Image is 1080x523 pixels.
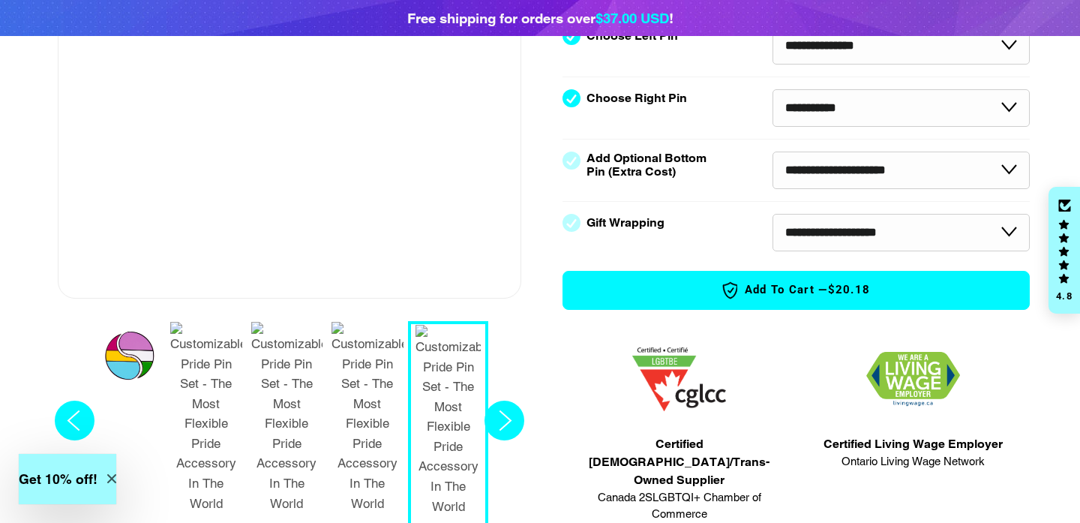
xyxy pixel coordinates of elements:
[415,325,481,516] img: Customizable Pride Pin Set - The Most Flexible Pride Accessory In The World
[1048,187,1080,314] div: Click to open Judge.me floating reviews tab
[1055,291,1073,301] div: 4.8
[586,216,664,230] label: Gift Wrapping
[327,321,408,520] button: 4 / 9
[251,322,323,513] img: Customizable Pride Pin Set - The Most Flexible Pride Accessory In The World
[407,8,673,29] div: Free shipping for orders over !
[562,271,1030,310] button: Add to Cart —$20.18
[823,453,1003,470] span: Ontario Living Wage Network
[170,322,242,513] img: Customizable Pride Pin Set - The Most Flexible Pride Accessory In The World
[586,92,687,105] label: Choose Right Pin
[828,282,871,298] span: $20.18
[632,347,726,411] img: 1705457225.png
[586,152,712,179] label: Add Optional Bottom Pin (Extra Cost)
[95,321,166,392] button: 1 / 9
[331,322,403,513] img: Customizable Pride Pin Set - The Most Flexible Pride Accessory In The World
[570,489,789,523] span: Canada 2SLGBTQI+ Chamber of Commerce
[866,352,960,407] img: 1706832627.png
[823,435,1003,453] span: Certified Living Wage Employer
[570,435,789,489] span: Certified [DEMOGRAPHIC_DATA]/Trans-Owned Supplier
[595,10,669,26] span: $37.00 USD
[247,321,328,520] button: 3 / 9
[166,321,247,520] button: 2 / 9
[586,281,1006,300] span: Add to Cart —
